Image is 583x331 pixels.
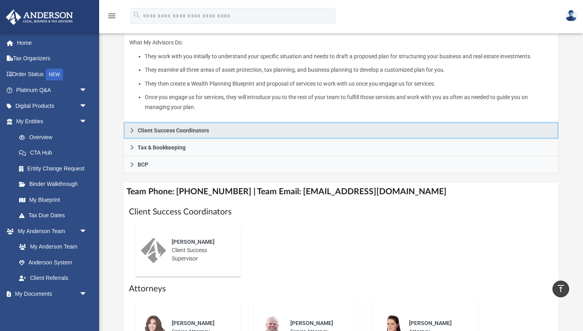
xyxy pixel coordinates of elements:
div: Advisors [123,32,559,122]
h1: Attorneys [129,283,553,295]
a: Client Success Coordinators [123,122,559,139]
a: Tax & Bookkeeping [123,139,559,156]
a: Order StatusNEW [6,66,99,82]
a: My Anderson Teamarrow_drop_down [6,223,95,239]
a: vertical_align_top [552,281,569,297]
i: menu [107,11,117,21]
a: My Blueprint [11,192,95,208]
span: arrow_drop_down [79,98,95,114]
span: [PERSON_NAME] [172,320,215,326]
h4: Team Phone: [PHONE_NUMBER] | Team Email: [EMAIL_ADDRESS][DOMAIN_NAME] [123,183,559,201]
a: My Anderson Team [11,239,91,255]
a: Box [11,302,91,318]
i: vertical_align_top [556,284,566,293]
span: [PERSON_NAME] [290,320,333,326]
li: They work with you initially to understand your specific situation and needs to draft a proposed ... [145,52,553,61]
img: Anderson Advisors Platinum Portal [4,10,75,25]
a: Platinum Q&Aarrow_drop_down [6,82,99,98]
span: arrow_drop_down [79,82,95,99]
a: Entity Change Request [11,161,99,176]
a: Anderson System [11,254,95,270]
span: BCP [138,162,148,167]
p: What My Advisors Do: [129,38,553,112]
a: My Entitiesarrow_drop_down [6,114,99,130]
span: [PERSON_NAME] [409,320,452,326]
a: BCP [123,156,559,173]
a: CTA Hub [11,145,99,161]
a: Tax Organizers [6,51,99,67]
a: Client Referrals [11,270,95,286]
a: Tax Due Dates [11,208,99,224]
i: search [132,11,141,19]
div: Client Success Supervisor [166,232,236,268]
a: Home [6,35,99,51]
span: [PERSON_NAME] [172,239,215,245]
a: Overview [11,129,99,145]
span: Tax & Bookkeeping [138,145,186,150]
li: They examine all three areas of asset protection, tax planning, and business planning to develop ... [145,65,553,75]
span: arrow_drop_down [79,114,95,130]
span: Client Success Coordinators [138,128,209,133]
span: arrow_drop_down [79,223,95,239]
a: My Documentsarrow_drop_down [6,286,95,302]
div: NEW [46,69,63,80]
a: Binder Walkthrough [11,176,99,192]
a: Digital Productsarrow_drop_down [6,98,99,114]
h1: Client Success Coordinators [129,206,553,218]
img: thumbnail [141,238,166,263]
li: Once you engage us for services, they will introduce you to the rest of your team to fulfill thos... [145,92,553,112]
li: They then create a Wealth Planning Blueprint and proposal of services to work with us once you en... [145,79,553,89]
a: menu [107,15,117,21]
img: User Pic [565,10,577,21]
span: arrow_drop_down [79,286,95,302]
